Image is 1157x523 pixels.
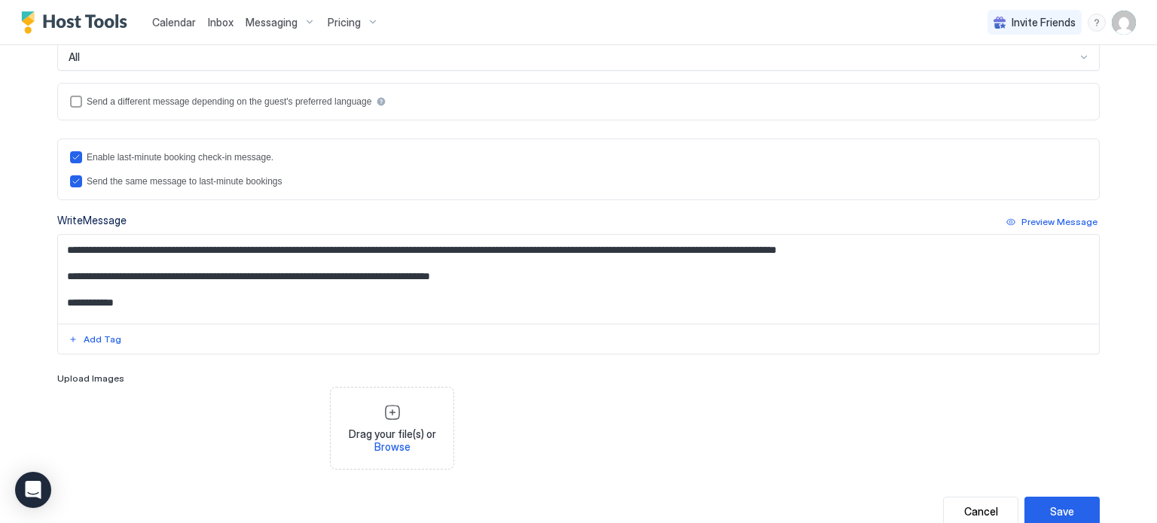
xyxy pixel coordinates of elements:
[69,50,80,64] span: All
[21,11,134,34] a: Host Tools Logo
[15,472,51,508] div: Open Intercom Messenger
[152,16,196,29] span: Calendar
[337,427,447,454] span: Drag your file(s) or
[70,151,1087,163] div: lastMinuteMessageEnabled
[66,330,124,348] button: Add Tag
[87,176,282,187] div: Send the same message to last-minute bookings
[1112,11,1136,35] div: User profile
[87,152,273,163] div: Enable last-minute booking check-in message.
[246,16,298,29] span: Messaging
[374,440,411,453] span: Browse
[1021,215,1097,229] div: Preview Message
[58,235,1099,324] textarea: Input Field
[57,387,182,470] div: View image
[964,503,998,519] div: Cancel
[70,96,1087,108] div: languagesEnabled
[1004,213,1100,231] button: Preview Message
[57,372,124,384] span: Upload Images
[1088,14,1106,32] div: menu
[1012,16,1076,29] span: Invite Friends
[57,212,127,228] div: Write Message
[208,16,234,29] span: Inbox
[152,14,196,30] a: Calendar
[70,175,1087,187] div: lastMinuteMessageIsTheSame
[1050,503,1074,519] div: Save
[84,333,121,346] div: Add Tag
[208,14,234,30] a: Inbox
[194,387,318,470] div: View image
[87,96,371,107] div: Send a different message depending on the guest's preferred language
[328,16,361,29] span: Pricing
